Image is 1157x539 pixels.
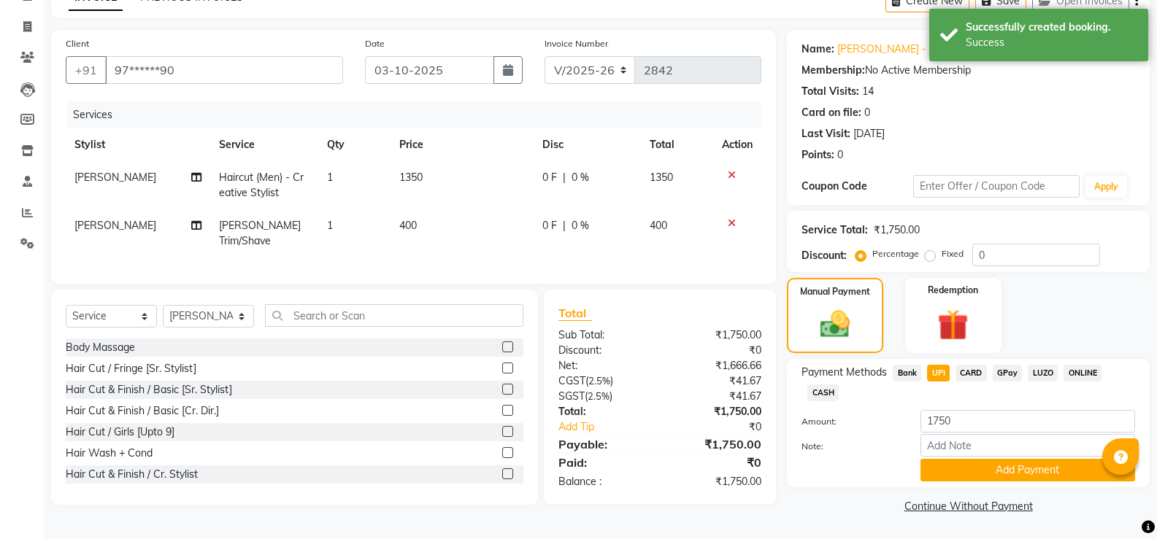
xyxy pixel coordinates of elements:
span: 2.5% [588,390,610,402]
span: 2.5% [588,375,610,387]
div: ₹0 [660,454,772,471]
div: Successfully created booking. [966,20,1137,35]
div: Hair Cut / Girls [Upto 9] [66,424,174,440]
div: Sub Total: [547,327,660,343]
input: Add Note [920,434,1135,457]
div: Card on file: [802,105,861,120]
img: _gift.svg [928,306,978,344]
div: Hair Cut / Fringe [Sr. Stylist] [66,361,196,376]
div: ₹0 [679,419,772,435]
div: Service Total: [802,222,868,238]
th: Stylist [66,128,210,161]
div: Discount: [802,248,847,263]
div: Hair Wash + Cond [66,446,153,461]
label: Fixed [942,247,964,260]
img: _cash.svg [811,307,859,341]
div: ₹1,750.00 [660,404,772,419]
label: Note: [791,440,909,453]
span: 1 [327,219,333,232]
div: Payable: [547,435,660,453]
span: | [563,170,566,185]
div: ₹1,750.00 [874,222,920,238]
input: Enter Offer / Coupon Code [913,175,1080,198]
span: Payment Methods [802,365,887,380]
div: Total: [547,404,660,419]
div: ₹41.67 [660,389,772,404]
div: Net: [547,358,660,373]
div: Services [67,101,772,128]
span: 1350 [399,171,423,184]
a: [PERSON_NAME] - 9090 [837,42,953,57]
label: Date [365,37,385,50]
div: 0 [837,147,843,163]
div: ₹1,750.00 [660,435,772,453]
div: Paid: [547,454,660,471]
span: GPay [993,365,1023,381]
span: Total [558,306,592,321]
a: Add Tip [547,419,679,435]
span: 400 [399,219,417,232]
div: Name: [802,42,834,57]
th: Service [210,128,318,161]
span: [PERSON_NAME] Trim/Shave [219,219,301,247]
span: Bank [893,365,921,381]
label: Manual Payment [800,285,870,298]
div: ₹1,666.66 [660,358,772,373]
th: Disc [534,128,642,161]
div: ₹1,750.00 [660,327,772,343]
th: Total [641,128,713,161]
div: 0 [864,105,870,120]
span: 1 [327,171,333,184]
button: +91 [66,56,107,84]
div: Last Visit: [802,126,850,141]
button: Apply [1085,176,1127,198]
div: Hair Cut & Finish / Basic [Sr. Stylist] [66,382,232,398]
span: 0 % [572,170,589,185]
span: ONLINE [1064,365,1102,381]
div: Balance : [547,474,660,489]
span: [PERSON_NAME] [74,219,156,232]
div: [DATE] [853,126,885,141]
div: Hair Cut & Finish / Cr. Stylist [66,467,198,482]
span: Haircut (Men) - Creative Stylist [219,171,304,199]
th: Qty [318,128,391,161]
div: Hair Cut & Finish / Basic [Cr. Dir.] [66,403,219,419]
span: 400 [650,219,667,232]
div: Discount: [547,343,660,358]
button: Add Payment [920,459,1135,481]
div: 14 [862,84,874,99]
label: Client [66,37,89,50]
label: Percentage [872,247,919,260]
div: Body Massage [66,340,135,355]
span: 0 % [572,218,589,233]
span: 0 F [542,218,557,233]
span: 0 F [542,170,557,185]
span: CARD [956,365,987,381]
div: Total Visits: [802,84,859,99]
label: Amount: [791,415,909,428]
input: Search or Scan [265,304,523,327]
div: Points: [802,147,834,163]
div: ( ) [547,373,660,389]
span: SGST [558,389,585,403]
span: CGST [558,374,585,387]
label: Redemption [928,284,978,297]
th: Action [713,128,761,161]
div: ₹0 [660,343,772,358]
span: LUZO [1028,365,1058,381]
div: ₹41.67 [660,373,772,389]
div: Coupon Code [802,179,912,194]
span: CASH [807,384,839,401]
span: | [563,218,566,233]
div: Membership: [802,63,865,78]
label: Invoice Number [545,37,608,50]
span: [PERSON_NAME] [74,171,156,184]
div: No Active Membership [802,63,1135,78]
input: Search by Name/Mobile/Email/Code [105,56,343,84]
span: 1350 [650,171,673,184]
a: Continue Without Payment [790,499,1147,514]
div: ( ) [547,389,660,404]
th: Price [391,128,534,161]
input: Amount [920,410,1135,433]
div: Success [966,35,1137,50]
